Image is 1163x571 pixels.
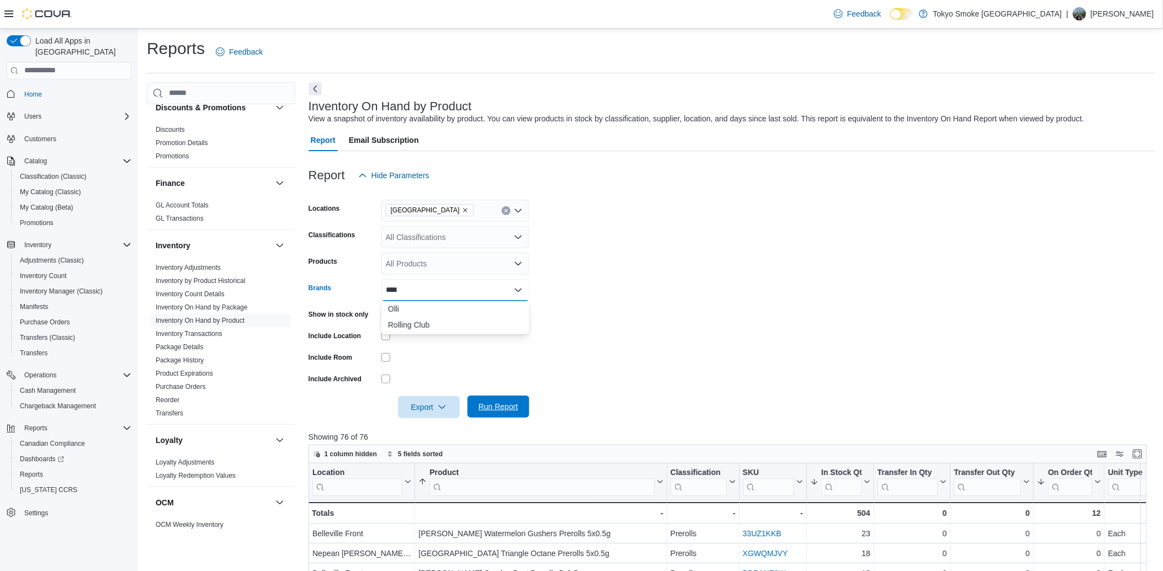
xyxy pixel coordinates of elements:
[156,330,222,338] a: Inventory Transactions
[11,398,136,414] button: Chargeback Management
[147,261,295,424] div: Inventory
[388,319,523,330] span: Rolling Club
[156,152,189,161] span: Promotions
[20,87,131,101] span: Home
[156,125,185,134] span: Discounts
[1037,547,1101,560] div: 0
[309,353,352,362] label: Include Room
[309,82,322,95] button: Next
[273,101,286,114] button: Discounts & Promotions
[429,467,654,478] div: Product
[20,132,131,146] span: Customers
[156,435,271,446] button: Loyalty
[20,110,131,123] span: Users
[156,152,189,160] a: Promotions
[156,215,204,222] a: GL Transactions
[1108,547,1157,560] div: Each
[156,138,208,147] span: Promotion Details
[11,314,136,330] button: Purchase Orders
[20,132,61,146] a: Customers
[381,317,529,333] button: Rolling Club
[11,383,136,398] button: Cash Management
[20,188,81,196] span: My Catalog (Classic)
[156,290,225,298] span: Inventory Count Details
[462,207,469,214] button: Remove Ontario from selection in this group
[156,458,215,466] a: Loyalty Adjustments
[20,439,85,448] span: Canadian Compliance
[514,206,523,215] button: Open list of options
[418,547,663,560] div: [GEOGRAPHIC_DATA] Triangle Octane Prerolls 5x0.5g
[388,303,523,314] span: Olli
[847,8,881,19] span: Feedback
[11,184,136,200] button: My Catalog (Classic)
[418,467,663,495] button: Product
[20,287,103,296] span: Inventory Manager (Classic)
[354,164,434,186] button: Hide Parameters
[514,286,523,295] button: Close list of options
[1108,467,1157,495] button: Unit Type
[2,504,136,520] button: Settings
[890,8,914,20] input: Dark Mode
[15,254,88,267] a: Adjustments (Classic)
[810,527,870,540] div: 23
[156,240,190,251] h3: Inventory
[15,331,79,344] a: Transfers (Classic)
[11,268,136,284] button: Inventory Count
[11,215,136,231] button: Promotions
[742,506,803,520] div: -
[2,131,136,147] button: Customers
[502,206,511,215] button: Clear input
[156,276,246,285] span: Inventory by Product Historical
[309,257,337,266] label: Products
[15,170,91,183] a: Classification (Classic)
[156,383,206,391] a: Purchase Orders
[2,420,136,436] button: Reports
[156,178,271,189] button: Finance
[15,452,131,466] span: Dashboards
[273,434,286,447] button: Loyalty
[156,458,215,467] span: Loyalty Adjustments
[312,547,411,560] div: Nepean [PERSON_NAME] [PERSON_NAME]
[20,505,131,519] span: Settings
[386,204,474,216] span: Ontario
[156,277,246,285] a: Inventory by Product Historical
[349,129,419,151] span: Email Subscription
[15,483,131,497] span: Washington CCRS
[156,356,204,364] a: Package History
[312,467,402,495] div: Location
[309,375,362,383] label: Include Archived
[11,436,136,451] button: Canadian Compliance
[821,467,862,495] div: In Stock Qty
[15,437,131,450] span: Canadian Compliance
[20,256,84,265] span: Adjustments (Classic)
[830,3,885,25] a: Feedback
[877,506,947,520] div: 0
[742,549,788,558] a: XGWQMJVY
[309,169,345,182] h3: Report
[156,471,236,480] span: Loyalty Redemption Values
[15,468,131,481] span: Reports
[514,233,523,242] button: Open list of options
[11,467,136,482] button: Reports
[309,447,381,461] button: 1 column hidden
[742,467,794,495] div: SKU URL
[20,369,61,382] button: Operations
[398,396,460,418] button: Export
[156,521,224,529] a: OCM Weekly Inventory
[1037,506,1101,520] div: 12
[24,157,47,166] span: Catalog
[309,332,361,340] label: Include Location
[383,447,447,461] button: 5 fields sorted
[742,529,781,538] a: 33UZ1KKB
[147,38,205,60] h1: Reports
[11,299,136,314] button: Manifests
[15,384,80,397] a: Cash Management
[20,172,87,181] span: Classification (Classic)
[15,316,75,329] a: Purchase Orders
[405,396,453,418] span: Export
[24,509,48,517] span: Settings
[20,485,77,494] span: [US_STATE] CCRS
[20,402,96,410] span: Chargeback Management
[810,467,870,495] button: In Stock Qty
[877,467,938,495] div: Transfer In Qty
